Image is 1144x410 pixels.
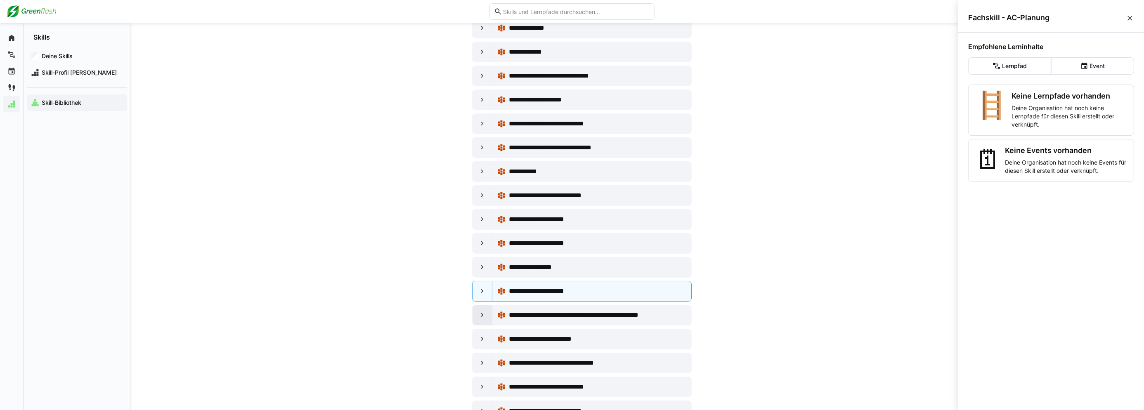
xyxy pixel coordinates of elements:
eds-button-option: Lernpfad [968,57,1051,75]
span: Skill-Profil [PERSON_NAME] [40,68,123,77]
h4: Empfohlene Lerninhalte [968,42,1134,51]
p: Deine Organisation hat noch keine Events für diesen Skill erstellt oder verknüpft. [1005,158,1127,175]
span: Fachskill - AC-Planung [968,13,1126,22]
div: 🗓 [975,146,1002,175]
eds-button-option: Event [1051,57,1134,75]
p: Deine Organisation hat noch keine Lernpfade für diesen Skill erstellt oder verknüpft. [1012,104,1127,129]
h3: Keine Lernpfade vorhanden [1012,92,1127,101]
input: Skills und Lernpfade durchsuchen… [502,8,650,15]
h3: Keine Events vorhanden [1005,146,1127,155]
div: 🪜 [975,92,1008,129]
